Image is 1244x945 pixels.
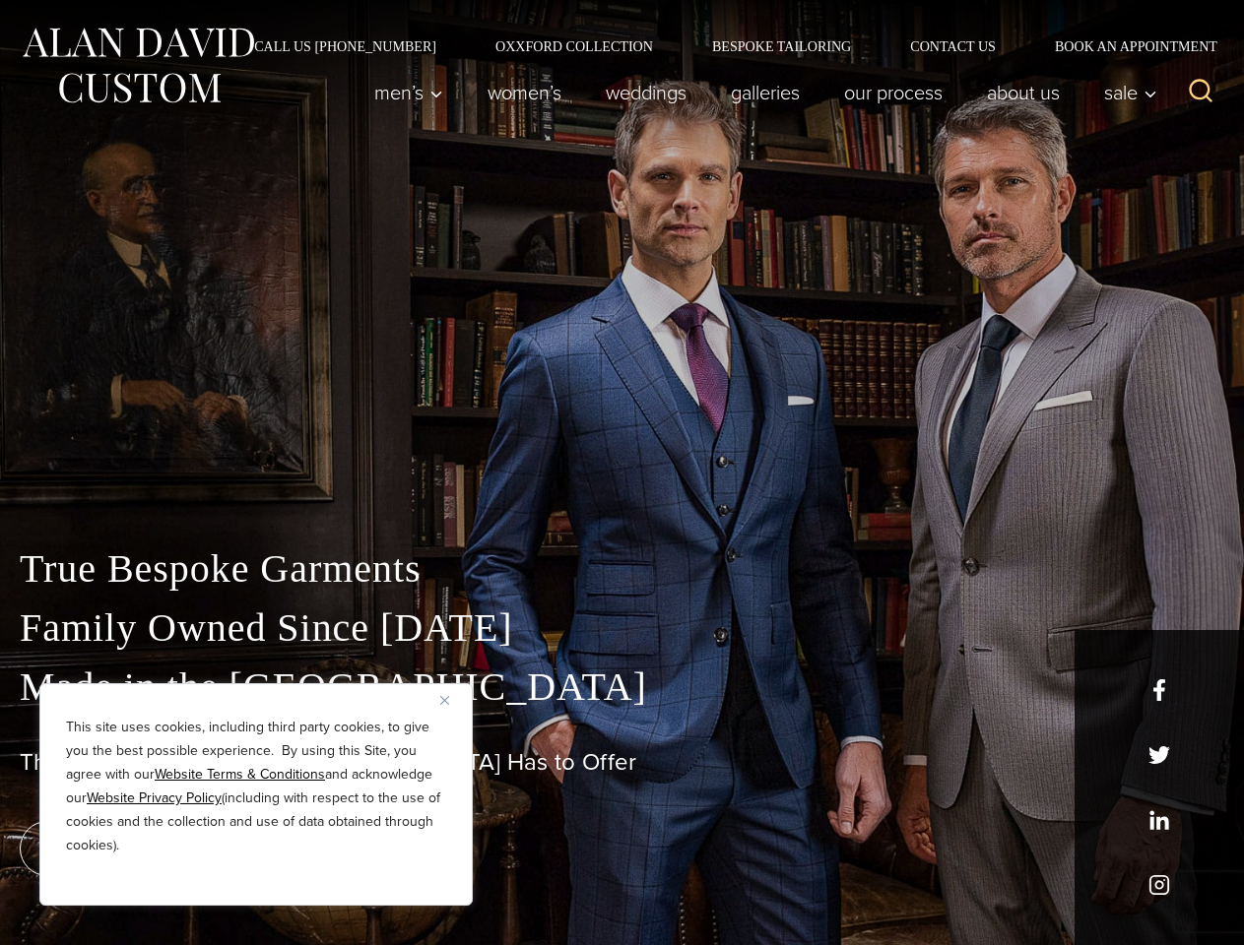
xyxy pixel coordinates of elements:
a: Our Process [822,73,965,112]
nav: Primary Navigation [353,73,1168,112]
a: weddings [584,73,709,112]
a: Bespoke Tailoring [683,39,881,53]
a: About Us [965,73,1082,112]
nav: Secondary Navigation [225,39,1224,53]
p: True Bespoke Garments Family Owned Since [DATE] Made in the [GEOGRAPHIC_DATA] [20,539,1224,717]
a: Contact Us [881,39,1025,53]
button: View Search Form [1177,69,1224,116]
a: book an appointment [20,821,295,876]
a: Book an Appointment [1025,39,1224,53]
a: Website Terms & Conditions [155,764,325,785]
button: Close [440,688,464,712]
img: Alan David Custom [20,22,256,109]
a: Call Us [PHONE_NUMBER] [225,39,466,53]
span: Sale [1104,83,1157,102]
span: Men’s [374,83,443,102]
a: Oxxford Collection [466,39,683,53]
h1: The Best Custom Suits [GEOGRAPHIC_DATA] Has to Offer [20,748,1224,777]
a: Women’s [466,73,584,112]
a: Galleries [709,73,822,112]
a: Website Privacy Policy [87,787,222,808]
p: This site uses cookies, including third party cookies, to give you the best possible experience. ... [66,716,446,857]
img: Close [440,696,449,705]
